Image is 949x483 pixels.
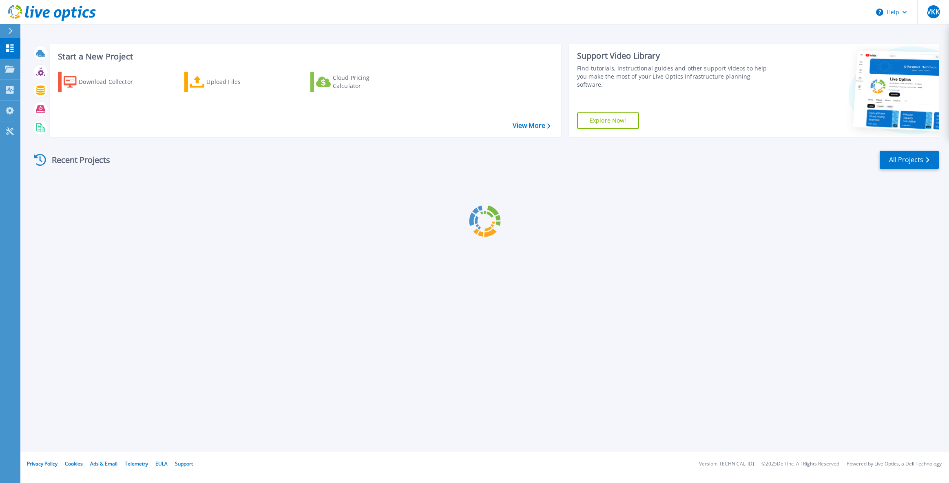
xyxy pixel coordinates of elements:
div: Download Collector [79,74,144,90]
a: Cookies [65,460,83,467]
div: Upload Files [206,74,272,90]
div: Cloud Pricing Calculator [333,74,398,90]
div: Support Video Library [577,50,768,61]
h3: Start a New Project [58,52,550,61]
a: Telemetry [125,460,148,467]
a: Upload Files [184,72,275,92]
a: Support [175,460,193,467]
a: Explore Now! [577,112,639,129]
a: Ads & Email [90,460,117,467]
div: Find tutorials, instructional guides and other support videos to help you make the most of your L... [577,64,768,89]
li: © 2025 Dell Inc. All Rights Reserved [761,461,839,467]
div: Recent Projects [31,150,121,170]
a: Privacy Policy [27,460,58,467]
a: Download Collector [58,72,149,92]
span: VKK [927,9,939,15]
a: Cloud Pricing Calculator [310,72,401,92]
a: All Projects [880,151,939,169]
li: Version: [TECHNICAL_ID] [699,461,754,467]
a: EULA [155,460,168,467]
a: View More [513,122,551,130]
li: Powered by Live Optics, a Dell Technology [847,461,942,467]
